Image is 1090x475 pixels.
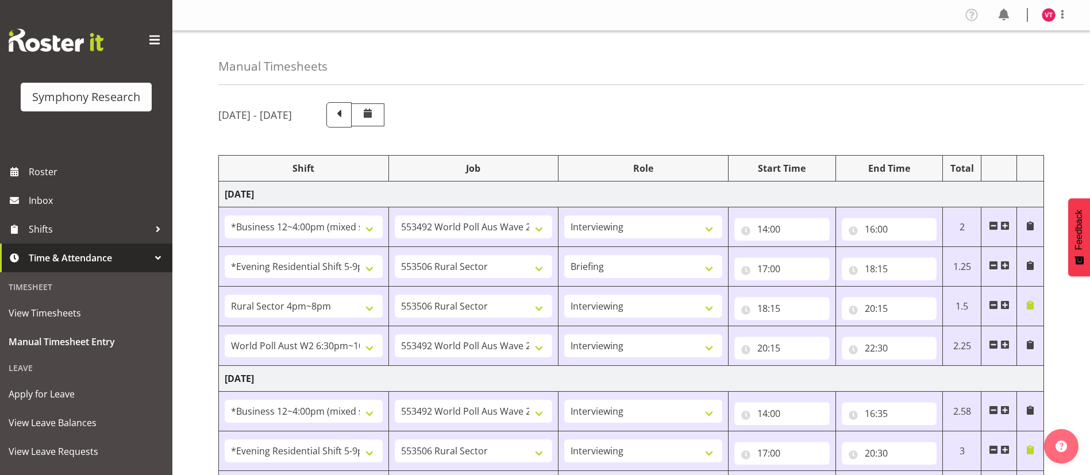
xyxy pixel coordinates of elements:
[943,326,981,366] td: 2.25
[9,29,103,52] img: Rosterit website logo
[219,366,1044,392] td: [DATE]
[32,88,140,106] div: Symphony Research
[29,221,149,238] span: Shifts
[1068,198,1090,276] button: Feedback - Show survey
[29,192,167,209] span: Inbox
[9,304,164,322] span: View Timesheets
[225,161,383,175] div: Shift
[943,207,981,247] td: 2
[3,327,170,356] a: Manual Timesheet Entry
[943,392,981,431] td: 2.58
[9,443,164,460] span: View Leave Requests
[3,275,170,299] div: Timesheet
[3,408,170,437] a: View Leave Balances
[218,109,292,121] h5: [DATE] - [DATE]
[734,297,830,320] input: Click to select...
[842,442,937,465] input: Click to select...
[564,161,722,175] div: Role
[734,442,830,465] input: Click to select...
[9,333,164,350] span: Manual Timesheet Entry
[9,385,164,403] span: Apply for Leave
[1056,441,1067,452] img: help-xxl-2.png
[218,60,328,73] h4: Manual Timesheets
[943,287,981,326] td: 1.5
[949,161,975,175] div: Total
[842,337,937,360] input: Click to select...
[1074,210,1084,250] span: Feedback
[219,181,1044,207] td: [DATE]
[734,337,830,360] input: Click to select...
[842,402,937,425] input: Click to select...
[29,163,167,180] span: Roster
[734,402,830,425] input: Click to select...
[29,249,149,267] span: Time & Attendance
[3,437,170,466] a: View Leave Requests
[3,299,170,327] a: View Timesheets
[734,257,830,280] input: Click to select...
[842,218,937,241] input: Click to select...
[1042,8,1056,22] img: vala-tone11405.jpg
[943,431,981,471] td: 3
[9,414,164,431] span: View Leave Balances
[842,297,937,320] input: Click to select...
[395,161,553,175] div: Job
[3,356,170,380] div: Leave
[943,247,981,287] td: 1.25
[734,218,830,241] input: Click to select...
[842,161,937,175] div: End Time
[734,161,830,175] div: Start Time
[3,380,170,408] a: Apply for Leave
[842,257,937,280] input: Click to select...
